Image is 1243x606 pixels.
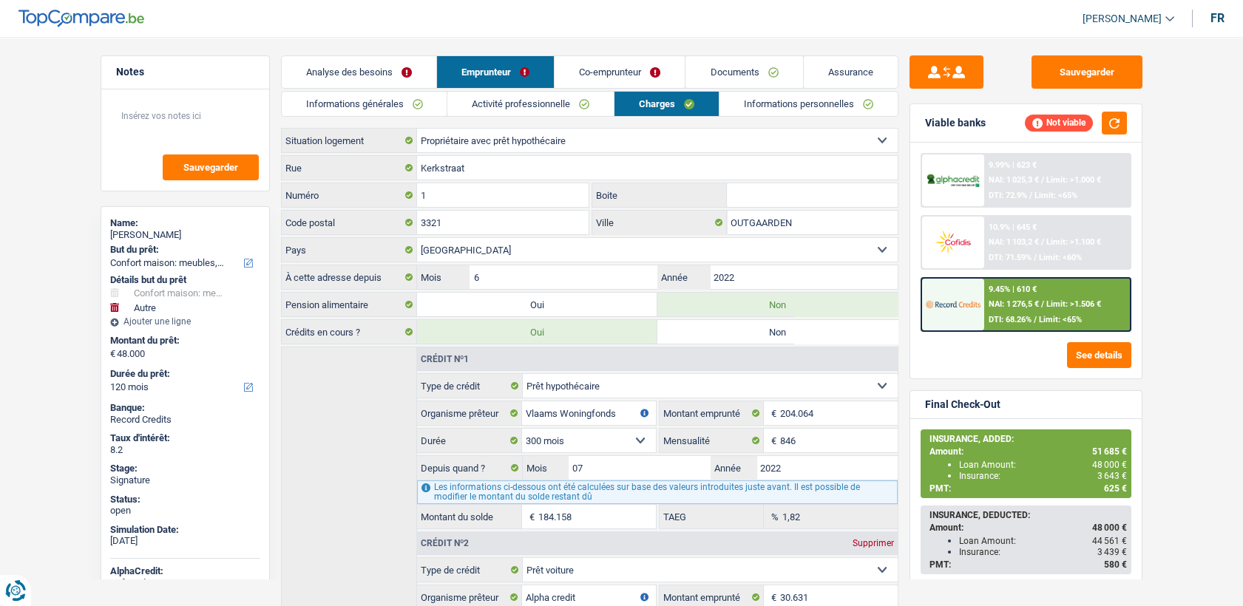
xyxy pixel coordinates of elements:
a: Charges [614,92,719,116]
input: AAAA [756,456,898,480]
div: Final Check-Out [925,398,1000,411]
div: Signature [110,474,260,486]
label: Montant du solde [417,505,522,528]
span: Sauvegarder [183,163,238,172]
span: % [764,505,782,528]
div: [PERSON_NAME] [110,229,260,241]
label: Crédits en cours ? [282,320,417,344]
span: 48 000 € [1092,460,1127,470]
div: Banque: [110,402,260,414]
div: 8.2 [110,444,260,456]
label: Pays [282,238,417,262]
label: Pension alimentaire [282,293,417,316]
span: / [1034,253,1037,262]
label: Mensualité [660,429,765,452]
label: Durée du prêt: [110,368,257,380]
div: Stage: [110,463,260,474]
div: 9.99% | 623 € [989,160,1037,170]
div: open [110,505,260,517]
span: € [764,401,780,425]
a: Documents [685,56,802,88]
div: Status: [110,494,260,505]
div: Insurance: [959,547,1127,557]
a: Co-emprunteur [555,56,685,88]
span: Limit: <60% [1039,253,1082,262]
div: INSURANCE, DEDUCTED: [929,510,1127,520]
span: 625 € [1104,483,1127,494]
div: Amount: [929,522,1127,533]
div: Les informations ci-dessous ont été calculées sur base des valeurs introduites juste avant. Il es... [417,480,897,504]
span: Limit: <65% [1034,191,1077,200]
a: Emprunteur [437,56,554,88]
input: AAAA [710,265,897,289]
label: Ville [592,211,727,234]
div: [DATE] [110,535,260,547]
label: Type de crédit [417,558,523,582]
span: NAI: 1 025,3 € [989,175,1039,185]
h5: Notes [116,66,254,78]
span: 48 000 € [1092,522,1127,533]
label: Organisme prêteur [417,401,522,425]
div: 9.45% | 610 € [989,285,1037,294]
div: Record Credits [110,414,260,426]
span: DTI: 72.9% [989,191,1027,200]
label: Montant du prêt: [110,335,257,347]
label: Non [657,293,898,316]
div: Crédit nº1 [417,355,473,364]
div: Name: [110,217,260,229]
label: But du prêt: [110,244,257,256]
div: Not viable [1025,115,1093,131]
label: Code postal [282,211,417,234]
a: Informations personnelles [719,92,898,116]
div: Refused [110,577,260,589]
label: Situation logement [282,129,417,152]
a: [PERSON_NAME] [1071,7,1174,31]
span: DTI: 71.59% [989,253,1032,262]
span: Limit: >1.000 € [1046,175,1101,185]
div: Viable banks [925,117,986,129]
label: Non [657,320,898,344]
label: À cette adresse depuis [282,265,417,289]
label: Numéro [282,183,417,207]
span: Limit: >1.506 € [1046,299,1101,309]
img: TopCompare Logo [18,10,144,27]
div: PMT: [929,559,1127,570]
div: Loan Amount: [959,536,1127,546]
span: € [110,348,115,360]
label: Depuis quand ? [417,456,523,480]
span: / [1034,315,1037,324]
span: / [1041,237,1044,247]
span: € [764,429,780,452]
div: PMT: [929,483,1127,494]
span: 3 643 € [1097,471,1127,481]
div: Crédit nº2 [417,539,473,548]
div: AlphaCredit: [110,565,260,577]
a: Informations générales [282,92,447,116]
input: MM [470,265,657,289]
div: 10.9% | 645 € [989,222,1037,232]
span: Limit: >1.100 € [1046,237,1101,247]
label: Année [657,265,710,289]
label: Mois [523,456,569,480]
label: Type de crédit [417,374,523,398]
div: Détails but du prêt [110,274,260,286]
span: / [1029,191,1032,200]
label: Oui [417,320,657,344]
img: Record Credits [926,290,980,318]
label: Année [711,456,756,480]
div: Loan Amount: [959,460,1127,470]
input: MM [569,456,710,480]
div: Taux d'intérêt: [110,432,260,444]
img: AlphaCredit [926,172,980,189]
label: Durée [417,429,522,452]
div: Ajouter une ligne [110,316,260,327]
label: Mois [417,265,470,289]
a: Activité professionnelle [447,92,614,116]
span: 44 561 € [1092,536,1127,546]
span: 3 439 € [1097,547,1127,557]
span: Limit: <65% [1039,315,1082,324]
span: / [1041,299,1044,309]
span: € [522,505,538,528]
label: Boite [592,183,727,207]
button: Sauvegarder [163,154,259,180]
